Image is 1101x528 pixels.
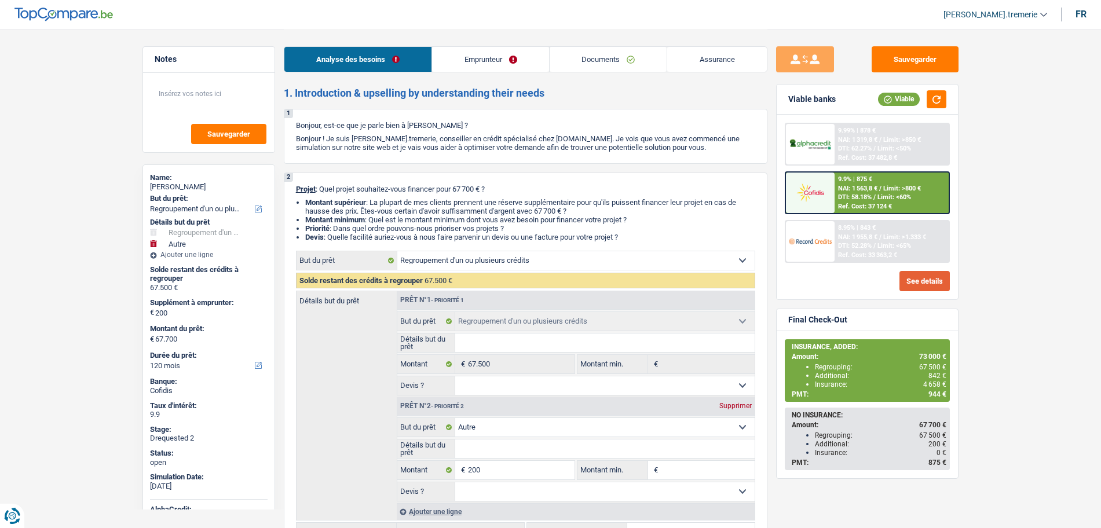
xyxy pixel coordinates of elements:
span: 0 € [937,449,946,457]
li: : Quelle facilité auriez-vous à nous faire parvenir un devis ou une facture pour votre projet ? [305,233,755,241]
a: Emprunteur [432,47,549,72]
div: Taux d'intérêt: [150,401,268,410]
span: / [879,136,881,144]
div: Prêt n°1 [397,296,467,304]
div: Solde restant des crédits à regrouper [150,265,268,283]
span: 4 658 € [923,380,946,388]
label: Durée du prêt: [150,351,265,360]
label: Montant [397,461,456,479]
span: / [873,193,876,201]
li: : Quel est le montant minimum dont vous avez besoin pour financer votre projet ? [305,215,755,224]
p: Bonjour ! Je suis [PERSON_NAME].tremerie, conseiller en crédit spécialisé chez [DOMAIN_NAME]. Je ... [296,134,755,152]
label: Détails but du prêt [397,333,456,352]
div: [PERSON_NAME] [150,182,268,192]
span: 875 € [928,459,946,467]
span: 67 500 € [919,431,946,439]
div: [DATE] [150,482,268,491]
div: Additional: [815,440,946,448]
label: But du prêt [297,251,397,270]
span: Projet [296,185,316,193]
label: Supplément à emprunter: [150,298,265,307]
h5: Notes [155,54,263,64]
a: Documents [550,47,667,72]
div: Amount: [792,421,946,429]
strong: Priorité [305,224,330,233]
span: € [648,355,661,373]
div: 9.9 [150,410,268,419]
li: : Dans quel ordre pouvons-nous prioriser vos projets ? [305,224,755,233]
div: Additional: [815,372,946,380]
strong: Montant minimum [305,215,365,224]
div: Ajouter une ligne [150,251,268,259]
img: TopCompare Logo [14,8,113,21]
div: open [150,458,268,467]
div: fr [1076,9,1087,20]
div: 8.95% | 843 € [838,224,876,232]
label: Détails but du prêt [397,439,456,458]
span: Sauvegarder [207,130,250,138]
div: Détails but du prêt [150,218,268,227]
div: INSURANCE, ADDED: [792,343,946,351]
span: € [150,308,154,317]
label: Devis ? [397,482,456,501]
div: Banque: [150,377,268,386]
p: : Quel projet souhaitez-vous financer pour 67 700 € ? [296,185,755,193]
div: Simulation Date: [150,472,268,482]
span: 67 700 € [919,421,946,429]
span: Limit: <60% [877,193,911,201]
label: Montant min. [577,355,648,373]
span: Limit: <65% [877,242,911,250]
label: But du prêt [397,418,456,437]
label: Devis ? [397,376,456,395]
a: [PERSON_NAME].tremerie [934,5,1047,24]
label: But du prêt: [150,194,265,203]
span: 67.500 € [425,276,452,285]
div: Amount: [792,353,946,361]
div: NO INSURANCE: [792,411,946,419]
div: Viable [878,93,920,105]
span: € [455,461,468,479]
label: But du prêt [397,312,456,331]
div: 9.99% | 878 € [838,127,876,134]
label: Montant [397,355,456,373]
span: DTI: 58.18% [838,193,872,201]
div: Name: [150,173,268,182]
span: / [879,185,881,192]
label: Détails but du prêt [297,291,397,305]
a: Assurance [667,47,767,72]
div: Ajouter une ligne [397,503,755,520]
span: NAI: 1 319,8 € [838,136,877,144]
label: Montant min. [577,461,648,479]
div: Viable banks [788,94,836,104]
div: Status: [150,449,268,458]
span: [PERSON_NAME].tremerie [943,10,1037,20]
img: Cofidis [789,182,832,203]
button: See details [899,271,950,291]
span: NAI: 1 955,8 € [838,233,877,241]
span: Devis [305,233,324,241]
div: 1 [284,109,293,118]
span: - Priorité 1 [431,297,464,303]
p: Bonjour, est-ce que je parle bien à [PERSON_NAME] ? [296,121,755,130]
strong: Montant supérieur [305,198,366,207]
img: AlphaCredit [789,138,832,151]
div: Prêt n°2 [397,402,467,410]
img: Record Credits [789,230,832,252]
span: DTI: 52.28% [838,242,872,250]
div: PMT: [792,459,946,467]
label: Montant du prêt: [150,324,265,333]
span: € [648,461,661,479]
a: Analyse des besoins [284,47,432,72]
div: Stage: [150,425,268,434]
div: 2 [284,173,293,182]
div: Final Check-Out [788,315,847,325]
span: / [879,233,881,241]
span: DTI: 62.27% [838,145,872,152]
button: Sauvegarder [191,124,266,144]
span: NAI: 1 563,8 € [838,185,877,192]
div: Ref. Cost: 33 363,2 € [838,251,897,259]
div: Ref. Cost: 37 124 € [838,203,892,210]
span: 200 € [928,440,946,448]
div: Regrouping: [815,431,946,439]
li: : La plupart de mes clients prennent une réserve supplémentaire pour qu'ils puissent financer leu... [305,198,755,215]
